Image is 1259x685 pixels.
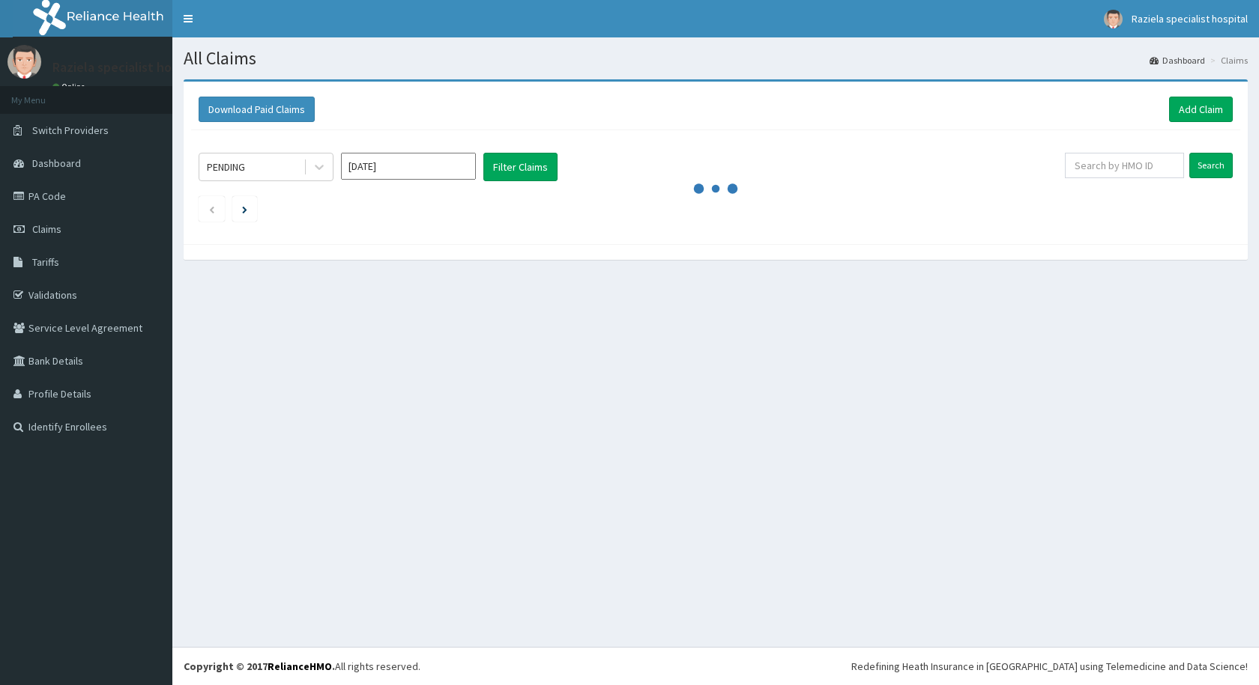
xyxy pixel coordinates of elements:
span: Switch Providers [32,124,109,137]
a: Next page [242,202,247,216]
footer: All rights reserved. [172,647,1259,685]
span: Claims [32,222,61,236]
input: Search [1189,153,1233,178]
button: Download Paid Claims [199,97,315,122]
a: Online [52,82,88,92]
span: Dashboard [32,156,81,170]
span: Tariffs [32,255,59,269]
li: Claims [1207,54,1248,67]
div: PENDING [207,159,245,174]
img: User Image [7,45,41,79]
button: Filter Claims [483,153,558,181]
a: Previous page [208,202,215,216]
span: Raziela specialist hospital [1132,12,1248,25]
h1: All Claims [184,49,1248,68]
input: Search by HMO ID [1065,153,1184,178]
strong: Copyright © 2017 . [184,660,335,673]
a: Dashboard [1150,54,1205,67]
p: Raziela specialist hospital [52,61,205,74]
svg: audio-loading [693,166,738,211]
a: RelianceHMO [268,660,332,673]
input: Select Month and Year [341,153,476,180]
img: User Image [1104,10,1123,28]
div: Redefining Heath Insurance in [GEOGRAPHIC_DATA] using Telemedicine and Data Science! [851,659,1248,674]
a: Add Claim [1169,97,1233,122]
